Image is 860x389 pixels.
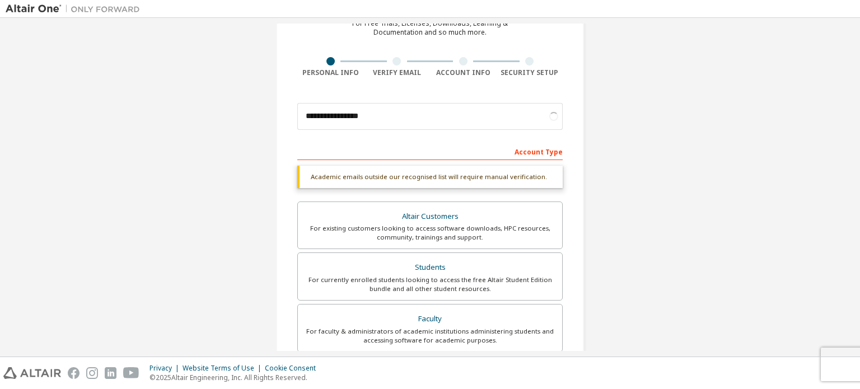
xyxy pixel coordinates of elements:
[305,209,555,224] div: Altair Customers
[352,19,508,37] div: For Free Trials, Licenses, Downloads, Learning & Documentation and so much more.
[183,364,265,373] div: Website Terms of Use
[430,68,497,77] div: Account Info
[305,327,555,345] div: For faculty & administrators of academic institutions administering students and accessing softwa...
[86,367,98,379] img: instagram.svg
[297,166,563,188] div: Academic emails outside our recognised list will require manual verification.
[305,275,555,293] div: For currently enrolled students looking to access the free Altair Student Edition bundle and all ...
[123,367,139,379] img: youtube.svg
[265,364,322,373] div: Cookie Consent
[297,142,563,160] div: Account Type
[305,260,555,275] div: Students
[6,3,146,15] img: Altair One
[297,68,364,77] div: Personal Info
[149,373,322,382] p: © 2025 Altair Engineering, Inc. All Rights Reserved.
[149,364,183,373] div: Privacy
[68,367,80,379] img: facebook.svg
[105,367,116,379] img: linkedin.svg
[3,367,61,379] img: altair_logo.svg
[305,224,555,242] div: For existing customers looking to access software downloads, HPC resources, community, trainings ...
[305,311,555,327] div: Faculty
[364,68,431,77] div: Verify Email
[497,68,563,77] div: Security Setup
